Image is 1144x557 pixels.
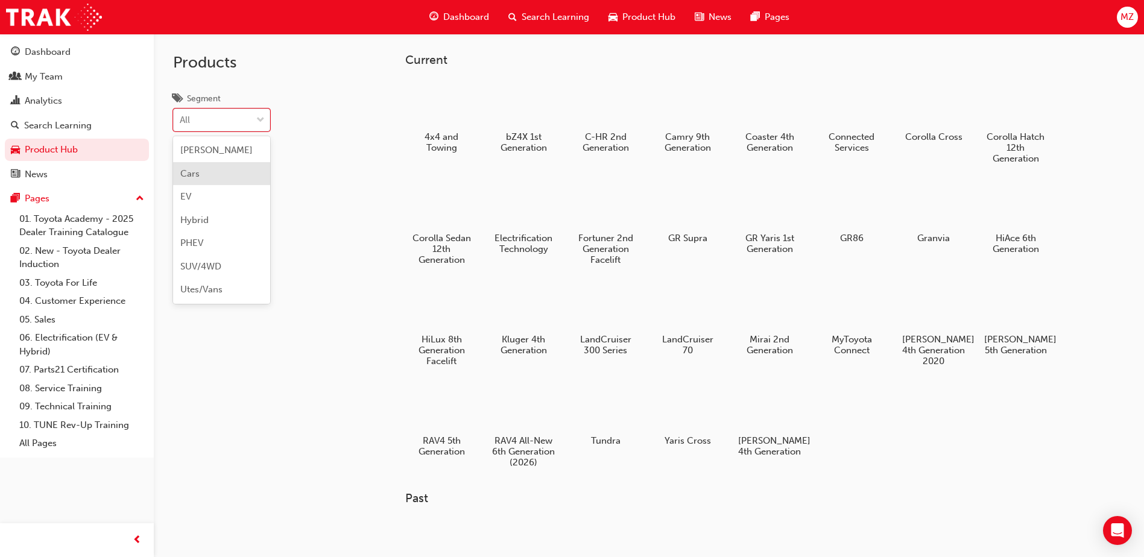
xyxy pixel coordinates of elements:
h5: Electrification Technology [492,233,555,254]
button: MZ [1117,7,1138,28]
a: Tundra [569,380,642,450]
a: GR Yaris 1st Generation [733,178,806,259]
a: Electrification Technology [487,178,560,259]
a: Fortuner 2nd Generation Facelift [569,178,642,269]
span: tags-icon [173,94,182,105]
a: 08. Service Training [14,379,149,398]
div: My Team [25,70,63,84]
a: [PERSON_NAME] 4th Generation 2020 [897,279,970,371]
h5: Corolla Sedan 12th Generation [410,233,473,265]
a: 01. Toyota Academy - 2025 Dealer Training Catalogue [14,210,149,242]
a: guage-iconDashboard [420,5,499,30]
h3: Past [405,491,1090,505]
button: DashboardMy TeamAnalyticsSearch LearningProduct HubNews [5,39,149,187]
span: down-icon [256,113,265,128]
span: PHEV [180,238,203,248]
a: Coaster 4th Generation [733,77,806,157]
h5: 4x4 and Towing [410,131,473,153]
a: Product Hub [5,139,149,161]
a: [PERSON_NAME] 5th Generation [979,279,1052,360]
a: Dashboard [5,41,149,63]
h5: Mirai 2nd Generation [738,334,801,356]
h5: C-HR 2nd Generation [574,131,637,153]
a: All Pages [14,434,149,453]
a: Granvia [897,178,970,248]
div: Search Learning [24,119,92,133]
h2: Products [173,53,270,72]
h5: Kluger 4th Generation [492,334,555,356]
h5: GR86 [820,233,883,244]
span: pages-icon [11,194,20,204]
span: Utes/Vans [180,284,223,295]
a: 02. New - Toyota Dealer Induction [14,242,149,274]
a: Analytics [5,90,149,112]
a: Corolla Hatch 12th Generation [979,77,1052,168]
a: Camry 9th Generation [651,77,724,157]
a: 05. Sales [14,310,149,329]
h3: Current [405,53,1090,67]
span: car-icon [11,145,20,156]
a: Corolla Cross [897,77,970,146]
h5: RAV4 5th Generation [410,435,473,457]
div: All [180,113,190,127]
h5: [PERSON_NAME] 4th Generation 2020 [902,334,965,367]
a: GR Supra [651,178,724,248]
h5: MyToyota Connect [820,334,883,356]
button: Pages [5,187,149,210]
a: RAV4 5th Generation [405,380,478,461]
a: RAV4 All-New 6th Generation (2026) [487,380,560,472]
span: MZ [1120,10,1134,24]
div: Dashboard [25,45,71,59]
span: chart-icon [11,96,20,107]
h5: LandCruiser 70 [656,334,719,356]
a: LandCruiser 300 Series [569,279,642,360]
a: C-HR 2nd Generation [569,77,642,157]
span: guage-icon [429,10,438,25]
h5: GR Yaris 1st Generation [738,233,801,254]
a: Mirai 2nd Generation [733,279,806,360]
h5: RAV4 All-New 6th Generation (2026) [492,435,555,468]
a: 4x4 and Towing [405,77,478,157]
span: Cars [180,168,200,179]
span: pages-icon [751,10,760,25]
span: news-icon [695,10,704,25]
h5: [PERSON_NAME] 4th Generation [738,435,801,457]
a: HiAce 6th Generation [979,178,1052,259]
span: SUV/4WD [180,261,221,272]
div: Segment [187,93,221,105]
a: [PERSON_NAME] 4th Generation [733,380,806,461]
a: 09. Technical Training [14,397,149,416]
a: GR86 [815,178,888,248]
span: Product Hub [622,10,675,24]
a: My Team [5,66,149,88]
span: [PERSON_NAME] [180,145,253,156]
a: news-iconNews [685,5,741,30]
h5: GR Supra [656,233,719,244]
div: Open Intercom Messenger [1103,516,1132,545]
a: 04. Customer Experience [14,292,149,310]
span: EV [180,191,191,202]
h5: bZ4X 1st Generation [492,131,555,153]
h5: LandCruiser 300 Series [574,334,637,356]
a: MyToyota Connect [815,279,888,360]
span: prev-icon [133,533,142,548]
a: 06. Electrification (EV & Hybrid) [14,329,149,360]
div: Pages [25,192,49,206]
span: up-icon [136,191,144,207]
a: search-iconSearch Learning [499,5,599,30]
h5: Coaster 4th Generation [738,131,801,153]
h5: HiLux 8th Generation Facelift [410,334,473,367]
h5: HiAce 6th Generation [984,233,1048,254]
h5: Yaris Cross [656,435,719,446]
div: Analytics [25,94,62,108]
img: Trak [6,4,102,31]
div: News [25,168,48,181]
a: Search Learning [5,115,149,137]
span: search-icon [508,10,517,25]
a: HiLux 8th Generation Facelift [405,279,478,371]
span: News [709,10,732,24]
span: news-icon [11,169,20,180]
h5: Corolla Cross [902,131,965,142]
a: 10. TUNE Rev-Up Training [14,416,149,435]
